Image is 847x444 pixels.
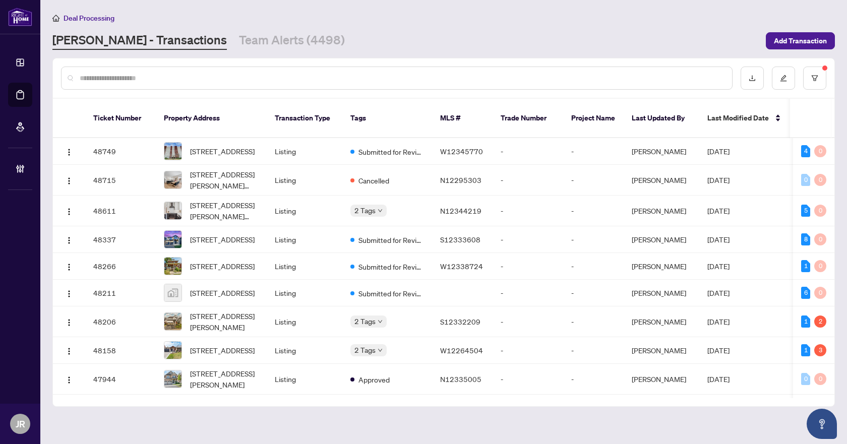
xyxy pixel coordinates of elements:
img: Logo [65,263,73,271]
span: [STREET_ADDRESS][PERSON_NAME][PERSON_NAME] [190,169,259,191]
button: Logo [61,231,77,247]
span: [DATE] [707,346,730,355]
span: S12333608 [440,235,480,244]
div: 0 [814,145,826,157]
span: [DATE] [707,175,730,184]
img: Logo [65,319,73,327]
span: [STREET_ADDRESS] [190,287,255,298]
td: Listing [267,138,342,165]
button: Logo [61,371,77,387]
span: down [378,319,383,324]
th: Property Address [156,99,267,138]
td: [PERSON_NAME] [624,196,699,226]
td: 48266 [85,253,156,280]
img: thumbnail-img [164,370,181,388]
img: Logo [65,290,73,298]
td: [PERSON_NAME] [624,253,699,280]
button: Logo [61,203,77,219]
span: Submitted for Review [358,234,424,245]
span: [DATE] [707,374,730,384]
td: [PERSON_NAME] [624,337,699,364]
span: N12295303 [440,175,481,184]
button: Open asap [807,409,837,439]
td: - [563,364,624,395]
td: 48749 [85,138,156,165]
button: edit [772,67,795,90]
td: [PERSON_NAME] [624,395,699,425]
img: logo [8,8,32,26]
a: [PERSON_NAME] - Transactions [52,32,227,50]
div: 0 [814,233,826,245]
td: Listing [267,253,342,280]
span: [STREET_ADDRESS][PERSON_NAME] [190,368,259,390]
span: [STREET_ADDRESS][PERSON_NAME] [190,310,259,333]
span: 2 Tags [354,205,376,216]
td: Listing [267,226,342,253]
span: home [52,15,59,22]
div: 8 [801,233,810,245]
span: [DATE] [707,288,730,297]
td: [PERSON_NAME] [624,306,699,337]
td: 47944 [85,364,156,395]
span: W12338724 [440,262,483,271]
td: [PERSON_NAME] [624,280,699,306]
button: Logo [61,258,77,274]
span: [STREET_ADDRESS] [190,261,255,272]
span: [STREET_ADDRESS][PERSON_NAME][PERSON_NAME] [190,200,259,222]
td: 48206 [85,306,156,337]
button: Logo [61,285,77,301]
td: - [563,138,624,165]
span: filter [811,75,818,82]
img: thumbnail-img [164,284,181,301]
img: thumbnail-img [164,258,181,275]
td: - [493,364,563,395]
button: Logo [61,143,77,159]
button: Logo [61,313,77,330]
div: 0 [814,205,826,217]
td: - [563,165,624,196]
span: down [378,348,383,353]
td: - [563,196,624,226]
th: Ticket Number [85,99,156,138]
td: 48611 [85,196,156,226]
span: [DATE] [707,147,730,156]
img: thumbnail-img [164,143,181,160]
span: N12335005 [440,374,481,384]
td: Listing [267,280,342,306]
span: Approved [358,374,390,385]
img: Logo [65,177,73,185]
img: Logo [65,376,73,384]
img: thumbnail-img [164,342,181,359]
td: - [493,253,563,280]
td: Listing [267,165,342,196]
th: Trade Number [493,99,563,138]
span: [DATE] [707,262,730,271]
div: 0 [801,373,810,385]
td: - [493,337,563,364]
img: Logo [65,236,73,244]
td: - [563,226,624,253]
div: 1 [801,344,810,356]
span: [DATE] [707,206,730,215]
td: - [493,226,563,253]
td: - [493,306,563,337]
span: N12344219 [440,206,481,215]
div: 3 [814,344,826,356]
img: thumbnail-img [164,171,181,188]
th: Tags [342,99,432,138]
td: - [493,165,563,196]
td: Listing [267,306,342,337]
td: - [493,395,563,425]
th: Transaction Type [267,99,342,138]
img: thumbnail-img [164,313,181,330]
img: Logo [65,347,73,355]
td: [PERSON_NAME] [624,165,699,196]
button: Logo [61,172,77,188]
span: Submitted for Review [358,261,424,272]
div: 0 [801,174,810,186]
span: S12332209 [440,317,480,326]
td: Listing [267,364,342,395]
img: thumbnail-img [164,202,181,219]
span: download [749,75,756,82]
div: 0 [814,174,826,186]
